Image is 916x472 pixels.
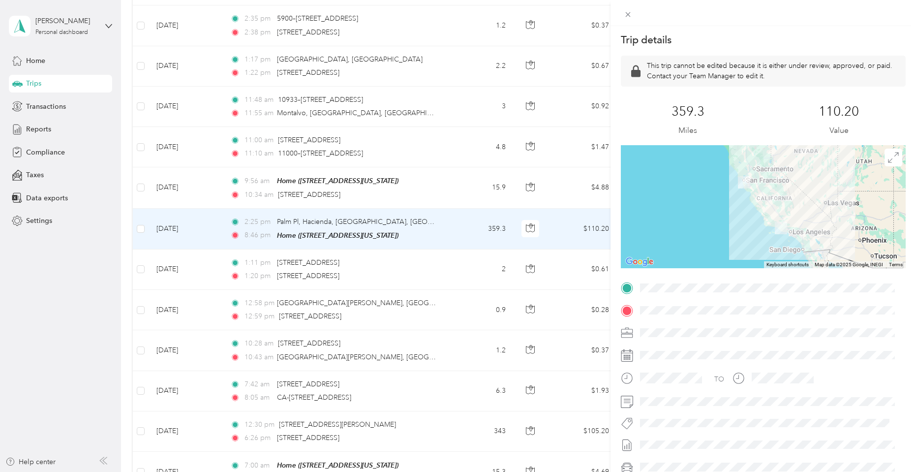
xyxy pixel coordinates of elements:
[714,374,724,384] div: TO
[889,262,903,267] a: Terms (opens in new tab)
[623,255,656,268] img: Google
[815,262,883,267] span: Map data ©2025 Google, INEGI
[861,417,916,472] iframe: Everlance-gr Chat Button Frame
[819,104,859,120] p: 110.20
[647,61,897,81] p: This trip cannot be edited because it is either under review, approved, or paid. Contact your Tea...
[829,125,849,137] p: Value
[623,255,656,268] a: Open this area in Google Maps (opens a new window)
[672,104,704,120] p: 359.3
[621,33,672,47] p: Trip details
[766,261,809,268] button: Keyboard shortcuts
[678,125,697,137] p: Miles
